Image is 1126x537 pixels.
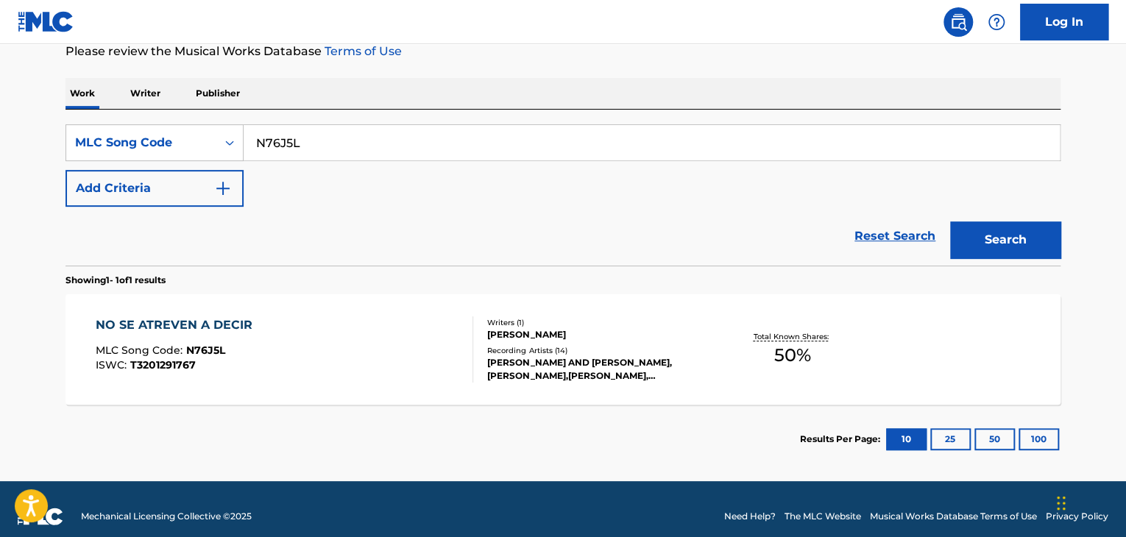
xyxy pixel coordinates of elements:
[974,428,1015,450] button: 50
[186,344,225,357] span: N76J5L
[96,344,186,357] span: MLC Song Code :
[847,220,943,252] a: Reset Search
[65,78,99,109] p: Work
[930,428,971,450] button: 25
[800,433,884,446] p: Results Per Page:
[1052,466,1126,537] iframe: Chat Widget
[949,13,967,31] img: search
[774,342,811,369] span: 50 %
[785,510,861,523] a: The MLC Website
[1057,481,1066,525] div: Arrastrar
[96,358,130,371] span: ISWC :
[126,78,165,109] p: Writer
[487,345,709,356] div: Recording Artists ( 14 )
[487,356,709,383] div: [PERSON_NAME] AND [PERSON_NAME], [PERSON_NAME],[PERSON_NAME], [PERSON_NAME]|[PERSON_NAME], [PERSO...
[982,7,1011,37] div: Help
[18,11,74,32] img: MLC Logo
[943,7,973,37] a: Public Search
[950,221,1061,258] button: Search
[65,170,244,207] button: Add Criteria
[1019,428,1059,450] button: 100
[487,317,709,328] div: Writers ( 1 )
[81,510,252,523] span: Mechanical Licensing Collective © 2025
[65,43,1061,60] p: Please review the Musical Works Database
[724,510,776,523] a: Need Help?
[65,294,1061,405] a: NO SE ATREVEN A DECIRMLC Song Code:N76J5LISWC:T3201291767Writers (1)[PERSON_NAME]Recording Artist...
[988,13,1005,31] img: help
[96,316,260,334] div: NO SE ATREVEN A DECIR
[886,428,927,450] button: 10
[65,274,166,287] p: Showing 1 - 1 of 1 results
[214,179,232,197] img: 9d2ae6d4665cec9f34b9.svg
[487,328,709,341] div: [PERSON_NAME]
[1046,510,1108,523] a: Privacy Policy
[1020,4,1108,40] a: Log In
[65,124,1061,266] form: Search Form
[130,358,196,371] span: T3201291767
[322,44,402,58] a: Terms of Use
[753,331,832,342] p: Total Known Shares:
[191,78,244,109] p: Publisher
[1052,466,1126,537] div: Widget de chat
[18,508,63,525] img: logo
[870,510,1037,523] a: Musical Works Database Terms of Use
[75,134,208,152] div: MLC Song Code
